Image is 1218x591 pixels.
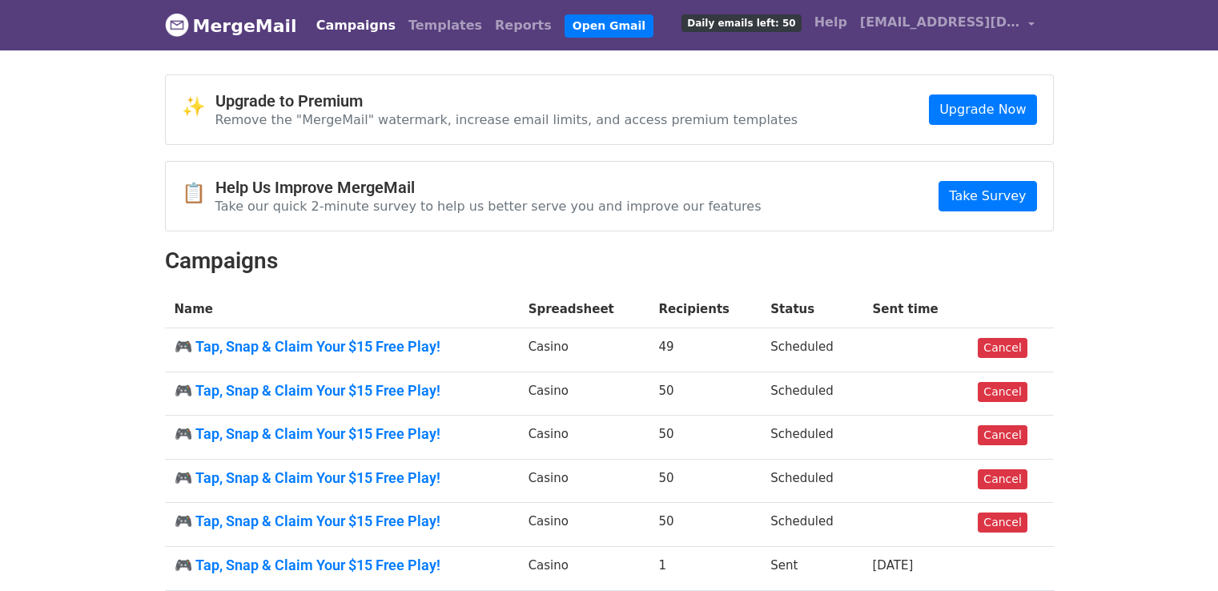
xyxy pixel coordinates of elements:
[165,247,1054,275] h2: Campaigns
[649,503,761,547] td: 50
[175,425,509,443] a: 🎮 Tap, Snap & Claim Your $15 Free Play!
[175,338,509,356] a: 🎮 Tap, Snap & Claim Your $15 Free Play!
[978,425,1027,445] a: Cancel
[761,416,862,460] td: Scheduled
[929,94,1036,125] a: Upgrade Now
[519,291,649,328] th: Spreadsheet
[519,547,649,591] td: Casino
[165,9,297,42] a: MergeMail
[488,10,558,42] a: Reports
[675,6,807,38] a: Daily emails left: 50
[761,547,862,591] td: Sent
[565,14,653,38] a: Open Gmail
[519,503,649,547] td: Casino
[649,459,761,503] td: 50
[681,14,801,32] span: Daily emails left: 50
[215,91,798,111] h4: Upgrade to Premium
[519,416,649,460] td: Casino
[854,6,1041,44] a: [EMAIL_ADDRESS][DOMAIN_NAME]
[215,178,762,197] h4: Help Us Improve MergeMail
[519,459,649,503] td: Casino
[761,372,862,416] td: Scheduled
[761,291,862,328] th: Status
[978,338,1027,358] a: Cancel
[978,382,1027,402] a: Cancel
[175,469,509,487] a: 🎮 Tap, Snap & Claim Your $15 Free Play!
[808,6,854,38] a: Help
[175,557,509,574] a: 🎮 Tap, Snap & Claim Your $15 Free Play!
[863,291,969,328] th: Sent time
[649,372,761,416] td: 50
[165,13,189,37] img: MergeMail logo
[165,291,519,328] th: Name
[215,198,762,215] p: Take our quick 2-minute survey to help us better serve you and improve our features
[402,10,488,42] a: Templates
[310,10,402,42] a: Campaigns
[761,503,862,547] td: Scheduled
[978,513,1027,533] a: Cancel
[215,111,798,128] p: Remove the "MergeMail" watermark, increase email limits, and access premium templates
[519,372,649,416] td: Casino
[978,469,1027,489] a: Cancel
[939,181,1036,211] a: Take Survey
[860,13,1020,32] span: [EMAIL_ADDRESS][DOMAIN_NAME]
[649,416,761,460] td: 50
[649,291,761,328] th: Recipients
[182,182,215,205] span: 📋
[182,95,215,119] span: ✨
[175,513,509,530] a: 🎮 Tap, Snap & Claim Your $15 Free Play!
[649,547,761,591] td: 1
[873,558,914,573] a: [DATE]
[761,459,862,503] td: Scheduled
[175,382,509,400] a: 🎮 Tap, Snap & Claim Your $15 Free Play!
[519,328,649,372] td: Casino
[761,328,862,372] td: Scheduled
[649,328,761,372] td: 49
